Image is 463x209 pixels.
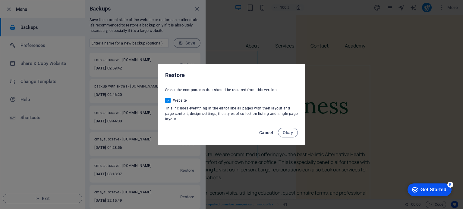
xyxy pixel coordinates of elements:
[165,106,298,121] span: This includes everything in the editor like all pages with their layout and page content, design ...
[257,128,276,137] button: Cancel
[5,3,49,16] div: Get Started 5 items remaining, 0% complete
[283,130,293,135] span: Okay
[45,1,51,7] div: 5
[165,88,278,92] span: Select the components that should be restored from this version:
[18,7,44,12] div: Get Started
[278,128,298,137] button: Okay
[173,98,187,103] span: Website
[165,72,298,79] h2: Restore
[259,130,273,135] span: Cancel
